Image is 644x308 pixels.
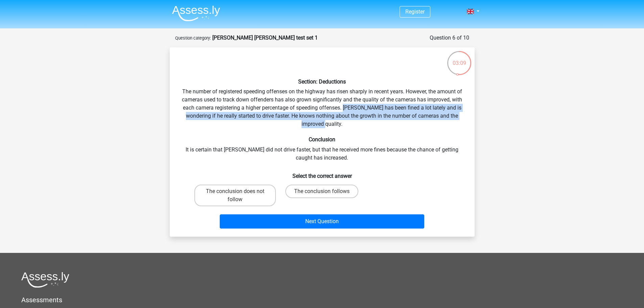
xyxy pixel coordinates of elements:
[21,272,69,288] img: Assessly logo
[220,214,424,229] button: Next Question
[194,185,276,206] label: The conclusion does not follow
[181,136,464,143] h6: Conclusion
[430,34,469,42] div: Question 6 of 10
[175,35,211,41] small: Question category:
[181,78,464,85] h6: Section: Deductions
[172,53,472,231] div: The number of registered speeding offenses on the highway has risen sharply in recent years. Howe...
[405,8,425,15] a: Register
[181,167,464,179] h6: Select the correct answer
[447,50,472,67] div: 03:09
[285,185,358,198] label: The conclusion follows
[212,34,318,41] strong: [PERSON_NAME] [PERSON_NAME] test set 1
[172,5,220,21] img: Assessly
[21,296,623,304] h5: Assessments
